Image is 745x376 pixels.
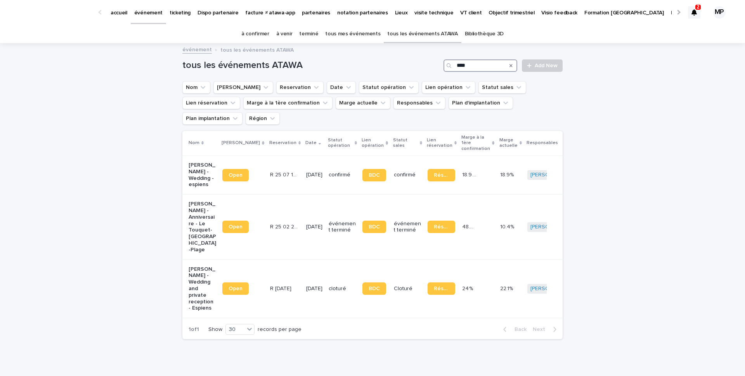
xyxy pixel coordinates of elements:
[222,139,260,147] p: [PERSON_NAME]
[182,60,440,71] h1: tous les événements ATAWA
[394,285,421,292] p: Cloturé
[189,201,216,253] p: [PERSON_NAME] - Anniversaire - Le Touquet-[GEOGRAPHIC_DATA]-Plage
[276,81,324,94] button: Reservation
[510,327,527,332] span: Back
[16,5,91,20] img: Ls34BcGeRexTGTNfXpUC
[393,136,418,150] p: Statut sales
[336,97,390,109] button: Marge actuelle
[189,162,216,188] p: [PERSON_NAME] - Wedding - espiens
[434,224,449,230] span: Réservation
[306,285,322,292] p: [DATE]
[182,97,240,109] button: Lien réservation
[229,172,243,178] span: Open
[270,170,299,178] p: R 25 07 1588
[527,139,558,147] p: Responsables
[329,172,356,178] p: confirmé
[427,136,452,150] p: Lien réservation
[462,170,478,178] p: 18.9 %
[394,221,421,234] p: événement terminé
[461,133,490,153] p: Marge à la 1ère confirmation
[306,172,322,178] p: [DATE]
[299,25,318,43] a: terminé
[243,97,333,109] button: Marge à la 1ère confirmation
[222,221,249,233] a: Open
[697,4,700,10] p: 2
[229,286,243,291] span: Open
[369,224,380,230] span: BDC
[434,286,449,291] span: Réservation
[182,81,210,94] button: Nom
[182,155,682,194] tr: [PERSON_NAME] - Wedding - espiensOpenR 25 07 1588R 25 07 1588 [DATE]confirméBDCconfirméRéservatio...
[394,172,421,178] p: confirmé
[500,170,515,178] p: 18.9%
[428,282,455,295] a: Réservation
[329,221,356,234] p: événement terminé
[369,172,380,178] span: BDC
[276,25,293,43] a: à venir
[182,45,212,54] a: événement
[258,326,301,333] p: records per page
[428,221,455,233] a: Réservation
[226,326,244,334] div: 30
[533,327,550,332] span: Next
[241,25,269,43] a: à confirmer
[530,326,563,333] button: Next
[500,284,515,292] p: 22.1%
[182,112,243,125] button: Plan implantation
[422,81,475,94] button: Lien opération
[393,97,445,109] button: Responsables
[434,172,449,178] span: Réservation
[189,139,199,147] p: Nom
[535,63,558,68] span: Add New
[329,285,356,292] p: cloturé
[462,222,478,230] p: 48.9 %
[462,284,475,292] p: 24 %
[499,136,518,150] p: Marge actuelle
[449,97,513,109] button: Plan d'implantation
[220,45,294,54] p: tous les événements ATAWA
[530,172,573,178] a: [PERSON_NAME]
[246,112,280,125] button: Région
[182,259,682,318] tr: [PERSON_NAME] - Wedding and private reception - EspiensOpenR [DATE]R [DATE] [DATE]cloturéBDCClotu...
[208,326,222,333] p: Show
[444,59,517,72] input: Search
[713,6,726,19] div: MP
[362,169,386,181] a: BDC
[325,25,380,43] a: tous mes événements
[563,136,595,150] p: Plan d'implantation
[500,222,516,230] p: 10.4%
[688,6,700,19] div: 2
[270,284,293,292] p: R 23 06 1913
[362,221,386,233] a: BDC
[530,224,573,230] a: [PERSON_NAME]
[522,59,563,72] a: Add New
[305,139,317,147] p: Date
[327,81,356,94] button: Date
[182,195,682,259] tr: [PERSON_NAME] - Anniversaire - Le Touquet-[GEOGRAPHIC_DATA]-PlageOpenR 25 02 2165R 25 02 2165 [DA...
[229,224,243,230] span: Open
[362,282,386,295] a: BDC
[182,320,205,339] p: 1 of 1
[497,326,530,333] button: Back
[306,224,322,230] p: [DATE]
[222,282,249,295] a: Open
[478,81,526,94] button: Statut sales
[222,169,249,181] a: Open
[359,81,419,94] button: Statut opération
[369,286,380,291] span: BDC
[428,169,455,181] a: Réservation
[189,266,216,312] p: [PERSON_NAME] - Wedding and private reception - Espiens
[465,25,504,43] a: Bibliothèque 3D
[213,81,273,94] button: Lien Stacker
[530,285,573,292] a: [PERSON_NAME]
[269,139,296,147] p: Reservation
[270,222,299,230] p: R 25 02 2165
[328,136,353,150] p: Statut opération
[362,136,384,150] p: Lien opération
[387,25,457,43] a: tous les événements ATAWA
